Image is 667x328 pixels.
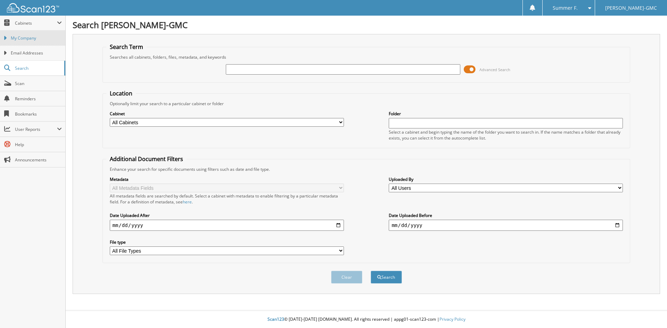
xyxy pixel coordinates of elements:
div: All metadata fields are searched by default. Select a cabinet with metadata to enable filtering b... [110,193,344,205]
span: Summer F. [553,6,578,10]
legend: Location [106,90,136,97]
div: Select a cabinet and begin typing the name of the folder you want to search in. If the name match... [389,129,623,141]
div: Searches all cabinets, folders, files, metadata, and keywords [106,54,627,60]
div: Enhance your search for specific documents using filters such as date and file type. [106,166,627,172]
legend: Search Term [106,43,147,51]
div: © [DATE]-[DATE] [DOMAIN_NAME]. All rights reserved | appg01-scan123-com | [66,311,667,328]
span: Scan123 [267,316,284,322]
span: Cabinets [15,20,57,26]
label: Folder [389,111,623,117]
h1: Search [PERSON_NAME]-GMC [73,19,660,31]
button: Search [371,271,402,284]
div: Optionally limit your search to a particular cabinet or folder [106,101,627,107]
input: end [389,220,623,231]
span: Bookmarks [15,111,62,117]
iframe: Chat Widget [632,295,667,328]
span: Scan [15,81,62,86]
img: scan123-logo-white.svg [7,3,59,12]
span: [PERSON_NAME]-GMC [605,6,657,10]
span: Email Addresses [11,50,62,56]
label: File type [110,239,344,245]
label: Cabinet [110,111,344,117]
button: Clear [331,271,362,284]
input: start [110,220,344,231]
span: User Reports [15,126,57,132]
label: Date Uploaded After [110,212,344,218]
span: Search [15,65,61,71]
label: Date Uploaded Before [389,212,623,218]
span: Help [15,142,62,148]
span: Advanced Search [479,67,510,72]
a: Privacy Policy [439,316,466,322]
span: My Company [11,35,62,41]
span: Reminders [15,96,62,102]
span: Announcements [15,157,62,163]
label: Metadata [110,176,344,182]
a: here [183,199,192,205]
legend: Additional Document Filters [106,155,187,163]
label: Uploaded By [389,176,623,182]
